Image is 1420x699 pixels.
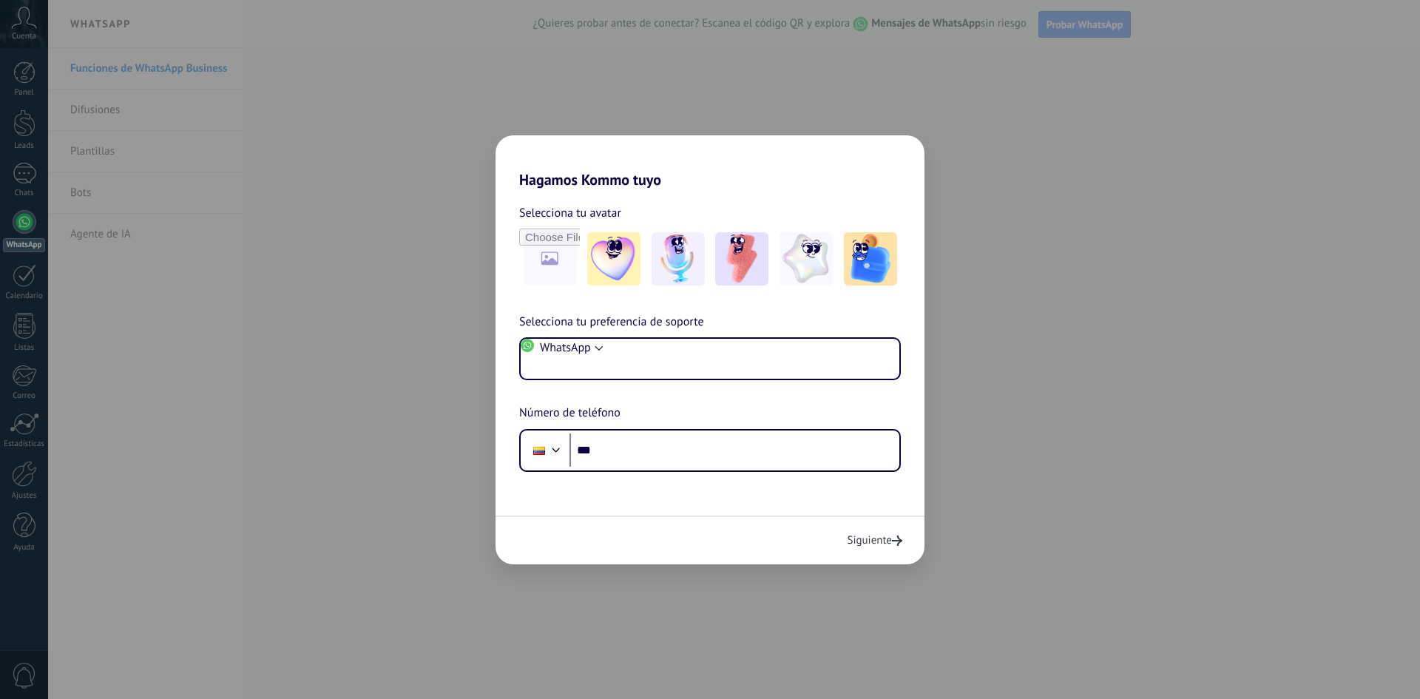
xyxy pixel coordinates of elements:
[844,232,897,286] img: -5.jpeg
[525,435,553,466] div: Colombia: + 57
[652,232,705,286] img: -2.jpeg
[847,533,892,547] span: Siguiente
[587,232,640,286] img: -1.jpeg
[521,339,606,356] button: WhatsApp
[540,340,591,355] span: WhatsApp
[519,313,704,332] span: Selecciona tu preferencia de soporte
[715,232,768,286] img: -3.jpeg
[519,203,621,223] span: Selecciona tu avatar
[780,232,833,286] img: -4.jpeg
[519,404,621,423] span: Número de teléfono
[847,533,902,547] button: Siguiente
[496,135,924,189] h2: Hagamos Kommo tuyo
